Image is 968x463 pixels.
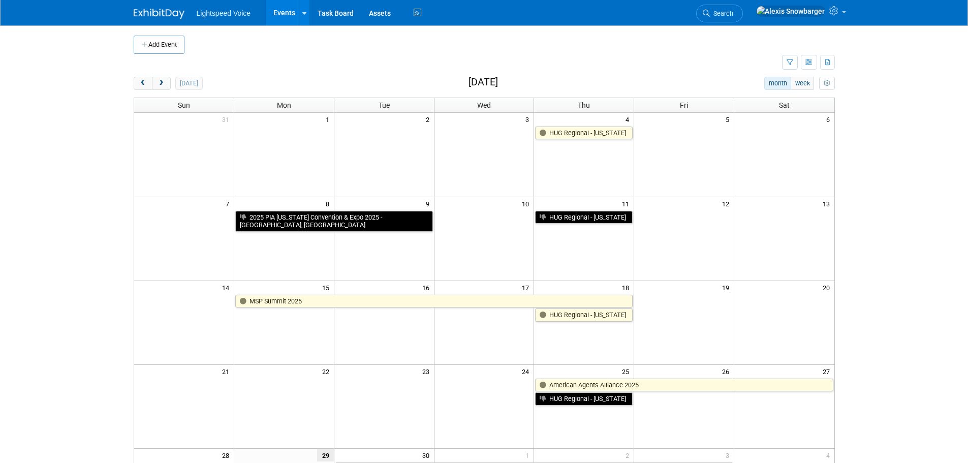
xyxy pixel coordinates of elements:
[197,9,251,17] span: Lightspeed Voice
[725,113,734,126] span: 5
[710,10,733,17] span: Search
[621,281,634,294] span: 18
[421,365,434,378] span: 23
[535,308,633,322] a: HUG Regional - [US_STATE]
[779,101,790,109] span: Sat
[535,127,633,140] a: HUG Regional - [US_STATE]
[535,211,633,224] a: HUG Regional - [US_STATE]
[317,449,334,461] span: 29
[175,77,202,90] button: [DATE]
[524,449,534,461] span: 1
[825,449,834,461] span: 4
[425,197,434,210] span: 9
[624,449,634,461] span: 2
[235,211,433,232] a: 2025 PIA [US_STATE] Convention & Expo 2025 - [GEOGRAPHIC_DATA], [GEOGRAPHIC_DATA]
[621,365,634,378] span: 25
[696,5,743,22] a: Search
[421,281,434,294] span: 16
[824,80,830,87] i: Personalize Calendar
[521,197,534,210] span: 10
[134,77,152,90] button: prev
[277,101,291,109] span: Mon
[819,77,834,90] button: myCustomButton
[825,113,834,126] span: 6
[325,197,334,210] span: 8
[221,449,234,461] span: 28
[221,281,234,294] span: 14
[521,365,534,378] span: 24
[791,77,814,90] button: week
[469,77,498,88] h2: [DATE]
[521,281,534,294] span: 17
[624,113,634,126] span: 4
[822,281,834,294] span: 20
[178,101,190,109] span: Sun
[680,101,688,109] span: Fri
[321,365,334,378] span: 22
[134,36,184,54] button: Add Event
[721,197,734,210] span: 12
[578,101,590,109] span: Thu
[524,113,534,126] span: 3
[379,101,390,109] span: Tue
[721,281,734,294] span: 19
[235,295,633,308] a: MSP Summit 2025
[134,9,184,19] img: ExhibitDay
[822,365,834,378] span: 27
[621,197,634,210] span: 11
[325,113,334,126] span: 1
[764,77,791,90] button: month
[535,392,633,406] a: HUG Regional - [US_STATE]
[721,365,734,378] span: 26
[152,77,171,90] button: next
[221,365,234,378] span: 21
[421,449,434,461] span: 30
[725,449,734,461] span: 3
[822,197,834,210] span: 13
[225,197,234,210] span: 7
[535,379,833,392] a: American Agents Alliance 2025
[221,113,234,126] span: 31
[425,113,434,126] span: 2
[756,6,825,17] img: Alexis Snowbarger
[477,101,491,109] span: Wed
[321,281,334,294] span: 15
